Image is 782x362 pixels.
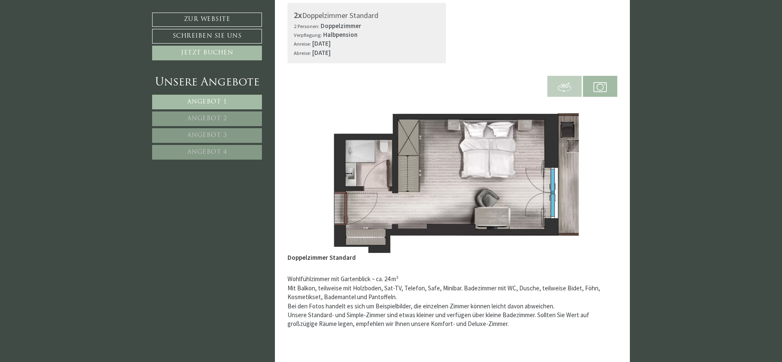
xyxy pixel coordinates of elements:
div: Unsere Angebote [152,75,262,90]
div: Montis – Active Nature Spa [13,24,119,30]
small: Verpflegung: [294,31,322,38]
small: 2 Personen: [294,23,319,29]
small: Anreise: [294,40,311,47]
a: Jetzt buchen [152,46,262,60]
img: 360-grad.svg [558,80,571,94]
a: Zur Website [152,13,262,27]
span: Angebot 1 [187,99,227,105]
img: camera.svg [593,80,607,94]
img: image [287,97,618,262]
b: [DATE] [312,39,331,47]
button: Next [594,169,603,190]
b: Halbpension [323,31,357,39]
button: Previous [302,169,311,190]
b: [DATE] [312,49,331,57]
small: Abreise: [294,49,311,56]
div: Doppelzimmer Standard [287,247,368,262]
b: 2x [294,10,302,20]
span: Angebot 2 [187,116,227,122]
div: [DATE] [151,6,179,20]
a: Schreiben Sie uns [152,29,262,44]
div: Doppelzimmer Standard [294,9,440,21]
span: Angebot 3 [187,132,227,139]
span: Angebot 4 [187,149,227,155]
b: Doppelzimmer [321,22,361,30]
small: 14:17 [13,39,119,44]
div: Guten Tag, wie können wir Ihnen helfen? [6,22,124,46]
button: Senden [276,221,330,235]
p: Wohlfühlzimmer mit Gartenblick ~ ca. 24 m² Mit Balkon, teilweise mit Holzboden, Sat-TV, Telefon, ... [287,274,618,328]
